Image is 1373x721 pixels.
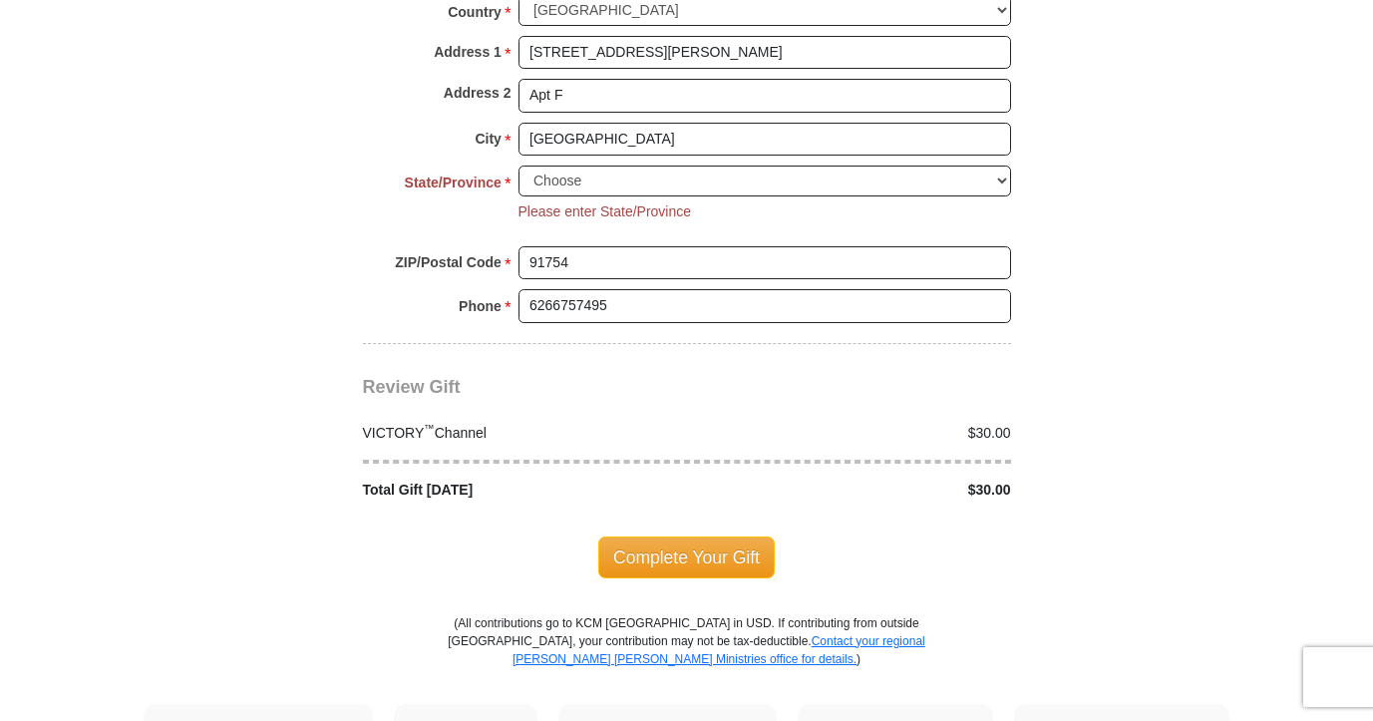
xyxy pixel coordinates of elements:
[363,377,461,397] span: Review Gift
[459,292,502,320] strong: Phone
[434,38,502,66] strong: Address 1
[424,422,435,434] sup: ™
[395,248,502,276] strong: ZIP/Postal Code
[448,614,926,704] p: (All contributions go to KCM [GEOGRAPHIC_DATA] in USD. If contributing from outside [GEOGRAPHIC_D...
[687,480,1022,501] div: $30.00
[352,423,687,444] div: VICTORY Channel
[687,423,1022,444] div: $30.00
[352,480,687,501] div: Total Gift [DATE]
[475,125,501,153] strong: City
[513,634,925,666] a: Contact your regional [PERSON_NAME] [PERSON_NAME] Ministries office for details.
[405,169,502,196] strong: State/Province
[518,201,692,222] li: Please enter State/Province
[598,537,775,578] span: Complete Your Gift
[444,79,512,107] strong: Address 2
